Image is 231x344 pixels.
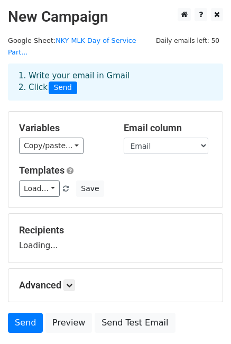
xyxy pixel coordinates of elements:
[19,224,212,236] h5: Recipients
[124,122,212,134] h5: Email column
[19,122,108,134] h5: Variables
[19,180,60,197] a: Load...
[152,35,223,47] span: Daily emails left: 50
[19,224,212,252] div: Loading...
[11,70,220,94] div: 1. Write your email in Gmail 2. Click
[8,313,43,333] a: Send
[95,313,175,333] a: Send Test Email
[152,37,223,44] a: Daily emails left: 50
[19,165,64,176] a: Templates
[49,82,77,94] span: Send
[45,313,92,333] a: Preview
[8,37,136,57] a: NKY MLK Day of Service Part...
[8,8,223,26] h2: New Campaign
[8,37,136,57] small: Google Sheet:
[19,279,212,291] h5: Advanced
[19,138,84,154] a: Copy/paste...
[76,180,104,197] button: Save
